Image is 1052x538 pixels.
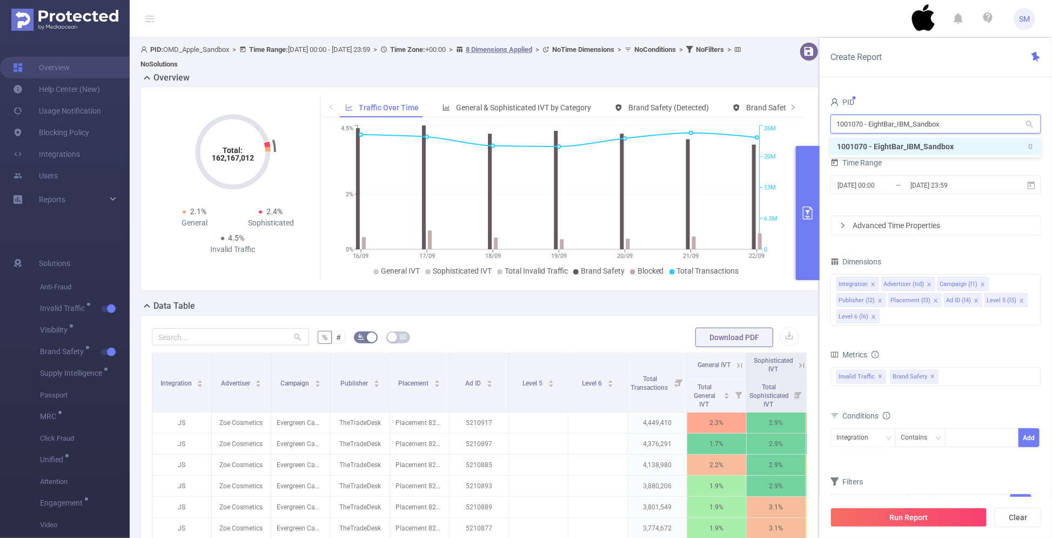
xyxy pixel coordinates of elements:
i: icon: down [935,435,942,442]
b: PID: [150,45,163,54]
tspan: 19/09 [551,253,567,260]
p: Evergreen Campaign [271,497,330,517]
p: 1.9% [687,497,746,517]
span: Advertiser [221,380,252,387]
span: > [532,45,542,54]
div: Integration [836,429,876,447]
span: Create Report [830,52,882,62]
i: icon: close [933,298,939,304]
tspan: 22/09 [749,253,765,260]
p: 5210885 [450,455,508,475]
i: icon: caret-up [607,378,613,382]
span: Reports [39,195,65,204]
p: 3.1% [747,497,806,517]
tspan: 21/09 [684,253,699,260]
span: Solutions [39,253,70,274]
i: icon: caret-up [315,378,321,382]
i: icon: caret-up [486,378,492,382]
span: Supply Intelligence [40,369,106,377]
span: Sophisticated IVT [754,357,793,373]
i: icon: caret-up [434,378,440,382]
p: Placement 8290435 [390,455,449,475]
a: Usage Notification [13,100,101,122]
i: icon: close [877,298,883,304]
span: OMD_Apple_Sandbox [DATE] 00:00 - [DATE] 23:59 +00:00 [140,45,744,68]
p: 2.9% [747,413,806,433]
i: icon: user [140,46,150,53]
p: 2.2% [687,455,746,475]
button: Run Report [830,508,987,527]
div: Campaign (l1) [940,277,977,291]
span: > [370,45,380,54]
i: icon: bg-colors [358,334,364,340]
li: Level 5 (l5) [984,293,1028,307]
span: Sophisticated IVT [433,267,492,275]
p: Evergreen Campaign [271,455,330,475]
span: Visibility [40,326,71,334]
span: ✕ [879,370,883,383]
p: 4,449,410 [628,413,687,433]
div: Sophisticated [233,217,310,229]
tspan: 162,167,012 [212,154,254,162]
span: 4.5% [229,234,245,242]
span: General IVT [381,267,420,275]
span: Total General IVT [694,383,716,408]
tspan: Total: [223,146,243,155]
tspan: 4.5% [341,125,353,132]
p: Zoe Cosmetics [212,455,271,475]
span: Engagement [40,499,86,507]
tspan: 26M [764,125,776,132]
span: MRC [40,413,60,420]
tspan: 0% [346,246,353,253]
span: 2.4% [266,207,283,216]
span: > [676,45,686,54]
div: Publisher (l2) [839,294,875,308]
tspan: 6.5M [764,215,778,222]
span: Invalid Traffic [836,370,886,384]
p: Placement 8290435 [390,497,449,517]
div: Ad ID (l4) [946,294,971,308]
p: 1.7% [687,434,746,454]
button: Download PDF [695,328,773,347]
span: Unified [40,456,67,463]
p: Placement 8290435 [390,434,449,454]
li: Level 6 (l6) [836,309,880,323]
span: Passport [40,384,130,406]
span: # [336,333,341,342]
p: JS [152,497,211,517]
span: > [724,45,734,54]
p: TheTradeDesk [331,497,390,517]
p: 4,138,980 [628,455,687,475]
p: 3,801,549 [628,497,687,517]
div: Advertiser (tid) [883,277,924,291]
span: Total Transactions [677,267,739,275]
li: Integration [836,277,879,291]
p: Placement 8290435 [390,413,449,433]
span: > [446,45,456,54]
b: No Filters [696,45,724,54]
span: % [322,333,327,342]
span: Dimensions [830,257,881,266]
p: TheTradeDesk [331,413,390,433]
span: Placement [399,380,431,387]
span: Brand Safety (Detected) [628,103,709,112]
div: Sort [373,378,380,385]
span: Total Sophisticated IVT [749,383,789,408]
span: Level 6 [582,380,604,387]
i: icon: caret-up [197,378,203,382]
input: Start date [836,178,924,192]
span: Level 5 [522,380,544,387]
i: icon: caret-down [548,383,554,386]
span: PID [830,98,854,107]
input: End date [909,178,997,192]
p: TheTradeDesk [331,455,390,475]
i: icon: close [927,282,932,288]
tspan: 17/09 [419,253,435,260]
i: icon: caret-down [373,383,379,386]
p: 1.9% [687,476,746,496]
i: icon: info-circle [872,351,879,358]
div: Invalid Traffic [195,244,271,255]
button: Add [1019,428,1040,447]
span: Integration [160,380,193,387]
span: ✕ [931,370,935,383]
